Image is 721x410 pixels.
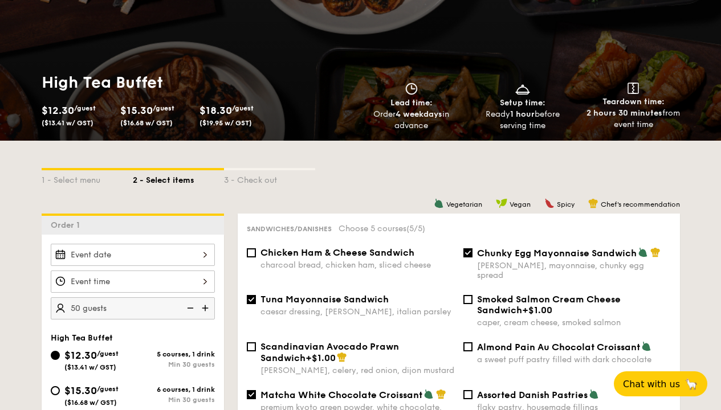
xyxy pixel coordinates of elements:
[51,386,60,395] input: $15.30/guest($16.68 w/ GST)6 courses, 1 drinkMin 30 guests
[64,363,116,371] span: ($13.41 w/ GST)
[496,198,507,208] img: icon-vegan.f8ff3823.svg
[650,247,661,257] img: icon-chef-hat.a58ddaea.svg
[477,342,640,352] span: Almond Pain Au Chocolat Croissant
[446,200,482,208] span: Vegetarian
[471,109,573,132] div: Ready before serving time
[42,170,133,186] div: 1 - Select menu
[133,350,215,358] div: 5 courses, 1 drink
[133,386,215,393] div: 6 courses, 1 drink
[406,224,425,233] span: (5/5)
[361,109,463,132] div: Order in advance
[198,297,215,319] img: icon-add.58712e84.svg
[260,341,399,363] span: Scandinavian Avocado Prawn Sandwich
[42,72,356,93] h1: High Tea Buffet
[641,341,651,351] img: icon-vegetarian.fe4039eb.svg
[557,200,575,208] span: Spicy
[232,104,254,112] span: /guest
[510,200,531,208] span: Vegan
[463,342,472,351] input: Almond Pain Au Chocolat Croissanta sweet puff pastry filled with dark chocolate
[477,355,671,364] div: a sweet puff pastry filled with dark chocolate
[614,371,707,396] button: Chat with us🦙
[247,342,256,351] input: Scandinavian Avocado Prawn Sandwich+$1.00[PERSON_NAME], celery, red onion, dijon mustard
[51,351,60,360] input: $12.30/guest($13.41 w/ GST)5 courses, 1 drinkMin 30 guests
[337,352,347,362] img: icon-chef-hat.a58ddaea.svg
[628,83,639,94] img: icon-teardown.65201eee.svg
[247,225,332,233] span: Sandwiches/Danishes
[638,247,648,257] img: icon-vegetarian.fe4039eb.svg
[339,224,425,233] span: Choose 5 courses
[97,350,119,358] span: /guest
[602,97,665,106] span: Teardown time:
[133,396,215,404] div: Min 30 guests
[522,305,552,315] span: +$1.00
[153,104,174,112] span: /guest
[436,389,446,399] img: icon-chef-hat.a58ddaea.svg
[51,220,84,230] span: Order 1
[260,366,454,375] div: [PERSON_NAME], celery, red onion, dijon mustard
[510,109,535,119] strong: 1 hour
[247,390,256,399] input: Matcha White Chocolate Croissantpremium kyoto green powder, white chocolate, croissant
[390,98,433,108] span: Lead time:
[97,385,119,393] span: /guest
[260,389,422,400] span: Matcha White Chocolate Croissant
[305,352,336,363] span: +$1.00
[586,108,662,118] strong: 2 hours 30 minutes
[403,83,420,95] img: icon-clock.2db775ea.svg
[685,378,698,391] span: 🦙
[477,294,621,315] span: Smoked Salmon Cream Cheese Sandwich
[463,295,472,304] input: Smoked Salmon Cream Cheese Sandwich+$1.00caper, cream cheese, smoked salmon
[589,389,599,399] img: icon-vegetarian.fe4039eb.svg
[51,270,215,293] input: Event time
[260,307,454,317] div: caesar dressing, [PERSON_NAME], italian parsley
[396,109,442,119] strong: 4 weekdays
[120,119,173,127] span: ($16.68 w/ GST)
[247,248,256,257] input: Chicken Ham & Cheese Sandwichcharcoal bread, chicken ham, sliced cheese
[199,104,232,117] span: $18.30
[51,244,215,266] input: Event date
[601,200,680,208] span: Chef's recommendation
[463,248,472,257] input: Chunky Egg Mayonnaise Sandwich[PERSON_NAME], mayonnaise, chunky egg spread
[514,83,531,95] img: icon-dish.430c3a2e.svg
[588,198,598,208] img: icon-chef-hat.a58ddaea.svg
[423,389,434,399] img: icon-vegetarian.fe4039eb.svg
[120,104,153,117] span: $15.30
[260,247,414,258] span: Chicken Ham & Cheese Sandwich
[477,389,588,400] span: Assorted Danish Pastries
[247,295,256,304] input: Tuna Mayonnaise Sandwichcaesar dressing, [PERSON_NAME], italian parsley
[260,294,389,305] span: Tuna Mayonnaise Sandwich
[133,170,224,186] div: 2 - Select items
[477,318,671,327] div: caper, cream cheese, smoked salmon
[582,108,685,130] div: from event time
[42,104,74,117] span: $12.30
[74,104,96,112] span: /guest
[133,360,215,368] div: Min 30 guests
[42,119,93,127] span: ($13.41 w/ GST)
[260,260,454,270] div: charcoal bread, chicken ham, sliced cheese
[463,390,472,399] input: Assorted Danish Pastriesflaky pastry, housemade fillings
[181,297,198,319] img: icon-reduce.1d2dbef1.svg
[51,333,113,343] span: High Tea Buffet
[434,198,444,208] img: icon-vegetarian.fe4039eb.svg
[477,248,637,259] span: Chunky Egg Mayonnaise Sandwich
[64,384,97,397] span: $15.30
[199,119,252,127] span: ($19.95 w/ GST)
[51,297,215,319] input: Number of guests
[64,349,97,362] span: $12.30
[623,379,680,389] span: Chat with us
[64,399,117,407] span: ($16.68 w/ GST)
[477,261,671,280] div: [PERSON_NAME], mayonnaise, chunky egg spread
[544,198,555,208] img: icon-spicy.37a8142b.svg
[500,98,545,108] span: Setup time:
[224,170,315,186] div: 3 - Check out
